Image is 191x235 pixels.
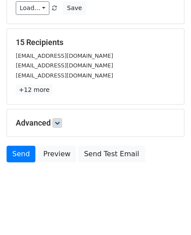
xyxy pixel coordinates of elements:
iframe: Chat Widget [147,193,191,235]
small: [EMAIL_ADDRESS][DOMAIN_NAME] [16,62,113,69]
a: Preview [38,146,76,162]
button: Save [63,1,86,15]
a: Send Test Email [78,146,145,162]
h5: 15 Recipients [16,38,175,47]
a: Send [7,146,35,162]
small: [EMAIL_ADDRESS][DOMAIN_NAME] [16,53,113,59]
small: [EMAIL_ADDRESS][DOMAIN_NAME] [16,72,113,79]
a: Load... [16,1,49,15]
a: +12 more [16,84,52,95]
h5: Advanced [16,118,175,128]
